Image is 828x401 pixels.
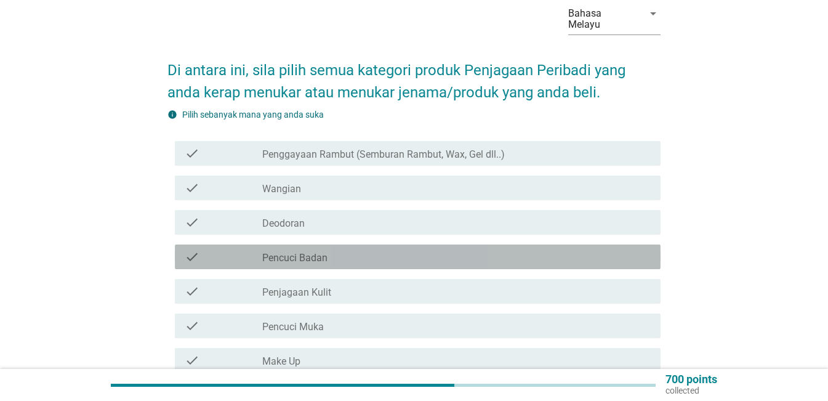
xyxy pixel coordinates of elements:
[185,215,199,230] i: check
[262,148,505,161] label: Penggayaan Rambut (Semburan Rambut, Wax, Gel dll..)
[262,286,331,299] label: Penjagaan Kulit
[167,47,661,103] h2: Di antara ini, sila pilih semua kategori produk Penjagaan Peribadi yang anda kerap menukar atau m...
[185,146,199,161] i: check
[262,252,328,264] label: Pencuci Badan
[185,180,199,195] i: check
[185,353,199,368] i: check
[262,321,324,333] label: Pencuci Muka
[185,249,199,264] i: check
[262,355,300,368] label: Make Up
[262,217,305,230] label: Deodoran
[665,385,717,396] p: collected
[185,284,199,299] i: check
[646,6,661,21] i: arrow_drop_down
[182,110,324,119] label: Pilih sebanyak mana yang anda suka
[262,183,301,195] label: Wangian
[167,110,177,119] i: info
[665,374,717,385] p: 700 points
[185,318,199,333] i: check
[568,8,636,30] div: Bahasa Melayu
